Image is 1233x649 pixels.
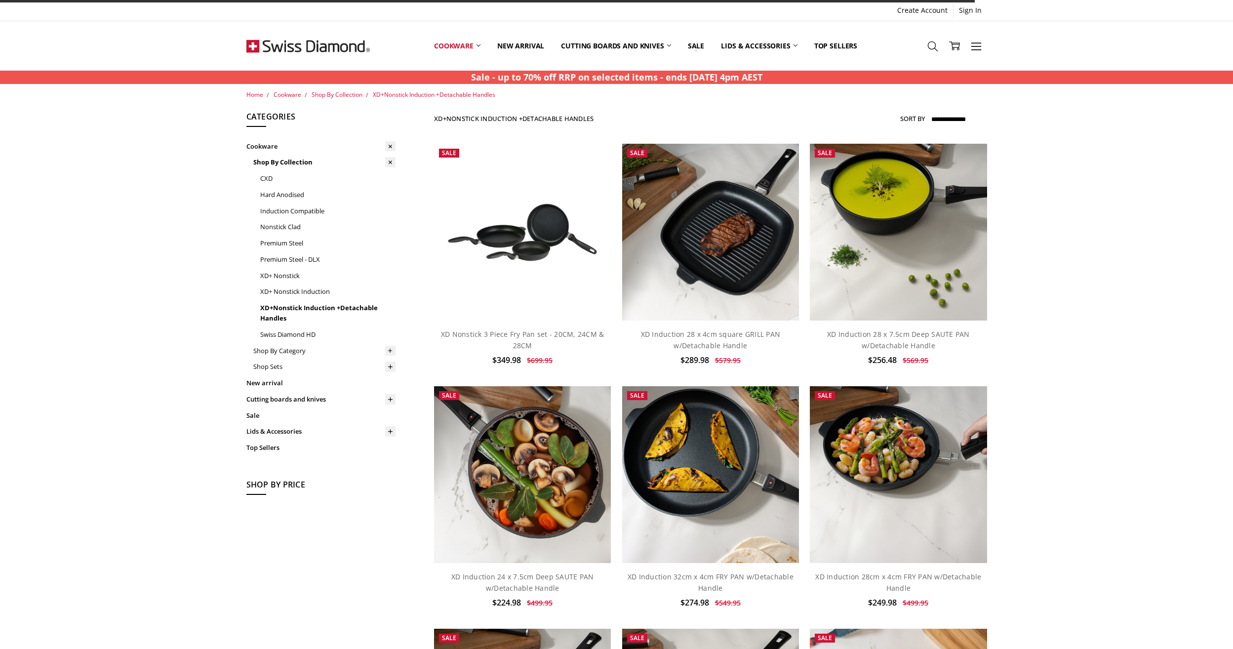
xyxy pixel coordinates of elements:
[253,359,396,375] a: Shop Sets
[492,597,521,608] span: $224.98
[246,440,396,456] a: Top Sellers
[260,251,396,268] a: Premium Steel - DLX
[246,90,263,99] a: Home
[434,115,594,122] h1: XD+Nonstick Induction +Detachable Handles
[630,634,644,642] span: Sale
[630,149,644,157] span: Sale
[868,355,897,365] span: $256.48
[622,144,799,321] img: XD Induction 28 x 4cm square GRILL PAN w/Detachable Handle
[260,235,396,251] a: Premium Steel
[260,170,396,187] a: CXD
[246,111,396,127] h5: Categories
[527,598,553,608] span: $499.95
[630,391,644,400] span: Sale
[818,634,832,642] span: Sale
[451,572,594,592] a: XD Induction 24 x 7.5cm Deep SAUTE PAN w/Detachable Handle
[818,391,832,400] span: Sale
[434,386,611,563] img: XD Induction 24 x 7.5cm Deep SAUTE PAN w/Detachable Handle
[246,479,396,495] h5: Shop By Price
[903,356,928,365] span: $569.95
[679,24,713,68] a: Sale
[442,391,456,400] span: Sale
[680,355,709,365] span: $289.98
[954,3,987,17] a: Sign In
[715,356,741,365] span: $579.95
[312,90,362,99] a: Shop By Collection
[628,572,794,592] a: XD Induction 32cm x 4cm FRY PAN w/Detachable Handle
[442,149,456,157] span: Sale
[441,329,604,350] a: XD Nonstick 3 Piece Fry Pan set - 20CM, 24CM & 28CM
[641,329,781,350] a: XD Induction 28 x 4cm square GRILL PAN w/Detachable Handle
[818,149,832,157] span: Sale
[260,268,396,284] a: XD+ Nonstick
[553,24,679,68] a: Cutting boards and knives
[274,90,301,99] a: Cookware
[246,375,396,391] a: New arrival
[246,138,396,155] a: Cookware
[434,188,611,277] img: XD Nonstick 3 Piece Fry Pan set - 20CM, 24CM & 28CM
[253,343,396,359] a: Shop By Category
[260,187,396,203] a: Hard Anodised
[827,329,970,350] a: XD Induction 28 x 7.5cm Deep SAUTE PAN w/Detachable Handle
[471,71,762,83] strong: Sale - up to 70% off RRP on selected items - ends [DATE] 4pm AEST
[892,3,953,17] a: Create Account
[434,144,611,321] a: XD Nonstick 3 Piece Fry Pan set - 20CM, 24CM & 28CM
[260,219,396,235] a: Nonstick Clad
[373,90,495,99] a: XD+Nonstick Induction +Detachable Handles
[713,24,805,68] a: Lids & Accessories
[246,21,370,71] img: Free Shipping On Every Order
[246,407,396,424] a: Sale
[260,326,396,343] a: Swiss Diamond HD
[442,634,456,642] span: Sale
[489,24,553,68] a: New arrival
[806,24,866,68] a: Top Sellers
[715,598,741,608] span: $549.95
[900,111,925,126] label: Sort By
[903,598,928,608] span: $499.95
[260,203,396,219] a: Induction Compatible
[527,356,553,365] span: $699.95
[622,386,799,563] img: XD Induction 32cm x 4cm FRY PAN w/Detachable Handle
[868,597,897,608] span: $249.98
[810,386,987,563] img: XD Induction 28cm x 4cm FRY PAN w/Detachable Handle
[260,284,396,300] a: XD+ Nonstick Induction
[426,24,489,68] a: Cookware
[680,597,709,608] span: $274.98
[815,572,981,592] a: XD Induction 28cm x 4cm FRY PAN w/Detachable Handle
[260,300,396,326] a: XD+Nonstick Induction +Detachable Handles
[810,144,987,321] img: XD Induction 28 x 7.5cm Deep SAUTE PAN w/Detachable Handle
[253,154,396,170] a: Shop By Collection
[492,355,521,365] span: $349.98
[246,391,396,407] a: Cutting boards and knives
[246,423,396,440] a: Lids & Accessories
